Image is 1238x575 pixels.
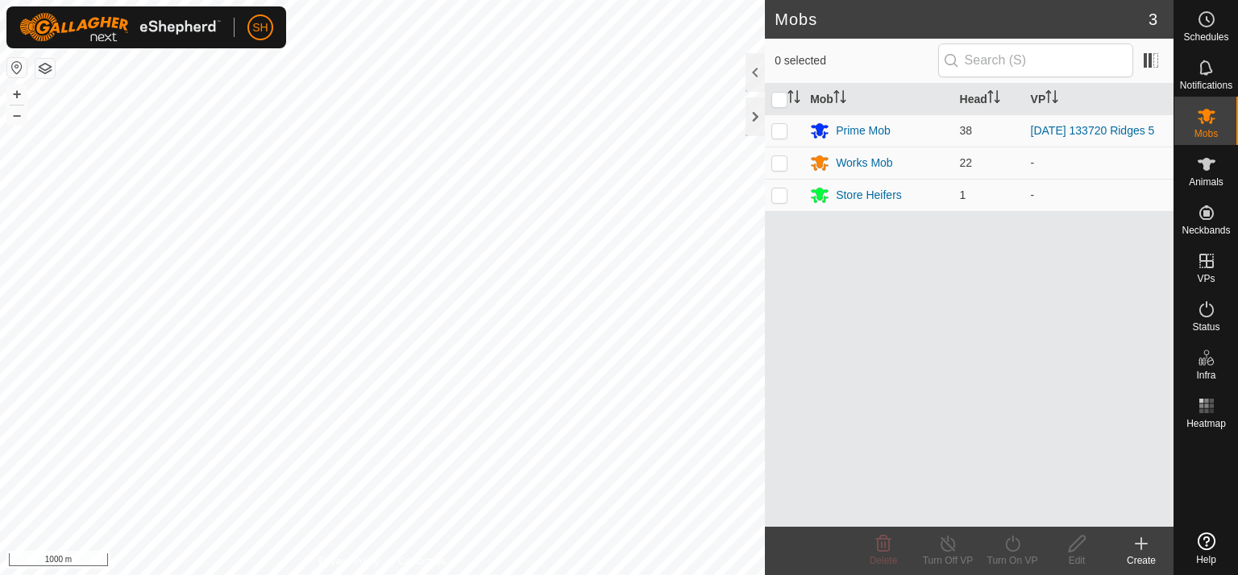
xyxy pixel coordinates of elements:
[1196,370,1215,380] span: Infra
[1180,81,1232,90] span: Notifications
[960,124,973,137] span: 38
[870,555,898,566] span: Delete
[1024,147,1174,179] td: -
[960,188,966,201] span: 1
[1024,179,1174,211] td: -
[319,554,380,569] a: Privacy Policy
[836,155,893,172] div: Works Mob
[938,43,1133,77] input: Search (S)
[7,58,27,77] button: Reset Map
[1031,124,1155,137] a: [DATE] 133720 Ridges 5
[987,93,1000,105] p-sorticon: Activate to sort
[398,554,446,569] a: Contact Us
[1192,322,1219,332] span: Status
[980,553,1045,568] div: Turn On VP
[836,187,902,204] div: Store Heifers
[1183,32,1228,42] span: Schedules
[19,13,221,42] img: Gallagher Logo
[916,553,980,568] div: Turn Off VP
[1149,7,1157,31] span: 3
[953,84,1024,115] th: Head
[1024,84,1174,115] th: VP
[1045,553,1109,568] div: Edit
[787,93,800,105] p-sorticon: Activate to sort
[836,122,891,139] div: Prime Mob
[7,85,27,104] button: +
[252,19,268,36] span: SH
[1174,526,1238,571] a: Help
[1182,225,1230,235] span: Neckbands
[7,105,27,125] button: –
[1197,274,1215,283] span: VPs
[1045,93,1058,105] p-sorticon: Activate to sort
[1196,555,1216,565] span: Help
[1109,553,1174,568] div: Create
[1189,177,1223,187] span: Animals
[1194,129,1218,139] span: Mobs
[1186,419,1226,428] span: Heatmap
[804,84,953,115] th: Mob
[775,10,1149,29] h2: Mobs
[775,52,937,69] span: 0 selected
[833,93,846,105] p-sorticon: Activate to sort
[35,59,55,78] button: Map Layers
[960,156,973,169] span: 22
